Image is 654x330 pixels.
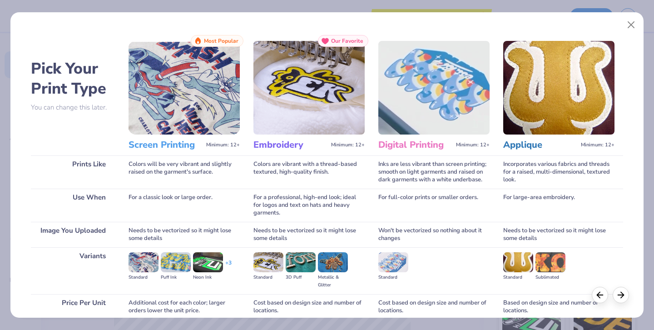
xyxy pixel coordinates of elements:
[253,139,327,151] h3: Embroidery
[129,139,203,151] h3: Screen Printing
[31,222,115,247] div: Image You Uploaded
[456,142,490,148] span: Minimum: 12+
[129,252,159,272] img: Standard
[31,104,115,111] p: You can change this later.
[161,252,191,272] img: Puff Ink
[129,189,240,222] div: For a classic look or large order.
[623,16,640,34] button: Close
[161,274,191,281] div: Puff Ink
[378,294,490,320] div: Cost based on design size and number of locations.
[129,222,240,247] div: Needs to be vectorized so it might lose some details
[286,274,316,281] div: 3D Puff
[253,274,283,281] div: Standard
[253,222,365,247] div: Needs to be vectorized so it might lose some details
[31,155,115,189] div: Prints Like
[206,142,240,148] span: Minimum: 12+
[378,139,452,151] h3: Digital Printing
[129,155,240,189] div: Colors will be very vibrant and slightly raised on the garment's surface.
[129,294,240,320] div: Additional cost for each color; larger orders lower the unit price.
[253,294,365,320] div: Cost based on design size and number of locations.
[193,252,223,272] img: Neon Ink
[378,222,490,247] div: Won't be vectorized so nothing about it changes
[581,142,614,148] span: Minimum: 12+
[193,274,223,281] div: Neon Ink
[378,155,490,189] div: Inks are less vibrant than screen printing; smooth on light garments and raised on dark garments ...
[503,274,533,281] div: Standard
[331,142,365,148] span: Minimum: 12+
[253,41,365,135] img: Embroidery
[31,189,115,222] div: Use When
[503,139,577,151] h3: Applique
[225,259,232,275] div: + 3
[503,252,533,272] img: Standard
[503,41,614,135] img: Applique
[503,222,614,247] div: Needs to be vectorized so it might lose some details
[378,41,490,135] img: Digital Printing
[378,252,408,272] img: Standard
[286,252,316,272] img: 3D Puff
[204,38,238,44] span: Most Popular
[129,41,240,135] img: Screen Printing
[535,274,565,281] div: Sublimated
[318,252,348,272] img: Metallic & Glitter
[253,189,365,222] div: For a professional, high-end look; ideal for logos and text on hats and heavy garments.
[503,189,614,222] div: For large-area embroidery.
[331,38,363,44] span: Our Favorite
[535,252,565,272] img: Sublimated
[31,247,115,294] div: Variants
[31,294,115,320] div: Price Per Unit
[253,155,365,189] div: Colors are vibrant with a thread-based textured, high-quality finish.
[31,59,115,99] h2: Pick Your Print Type
[129,274,159,281] div: Standard
[378,274,408,281] div: Standard
[318,274,348,289] div: Metallic & Glitter
[503,155,614,189] div: Incorporates various fabrics and threads for a raised, multi-dimensional, textured look.
[378,189,490,222] div: For full-color prints or smaller orders.
[253,252,283,272] img: Standard
[503,294,614,320] div: Based on design size and number of locations.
